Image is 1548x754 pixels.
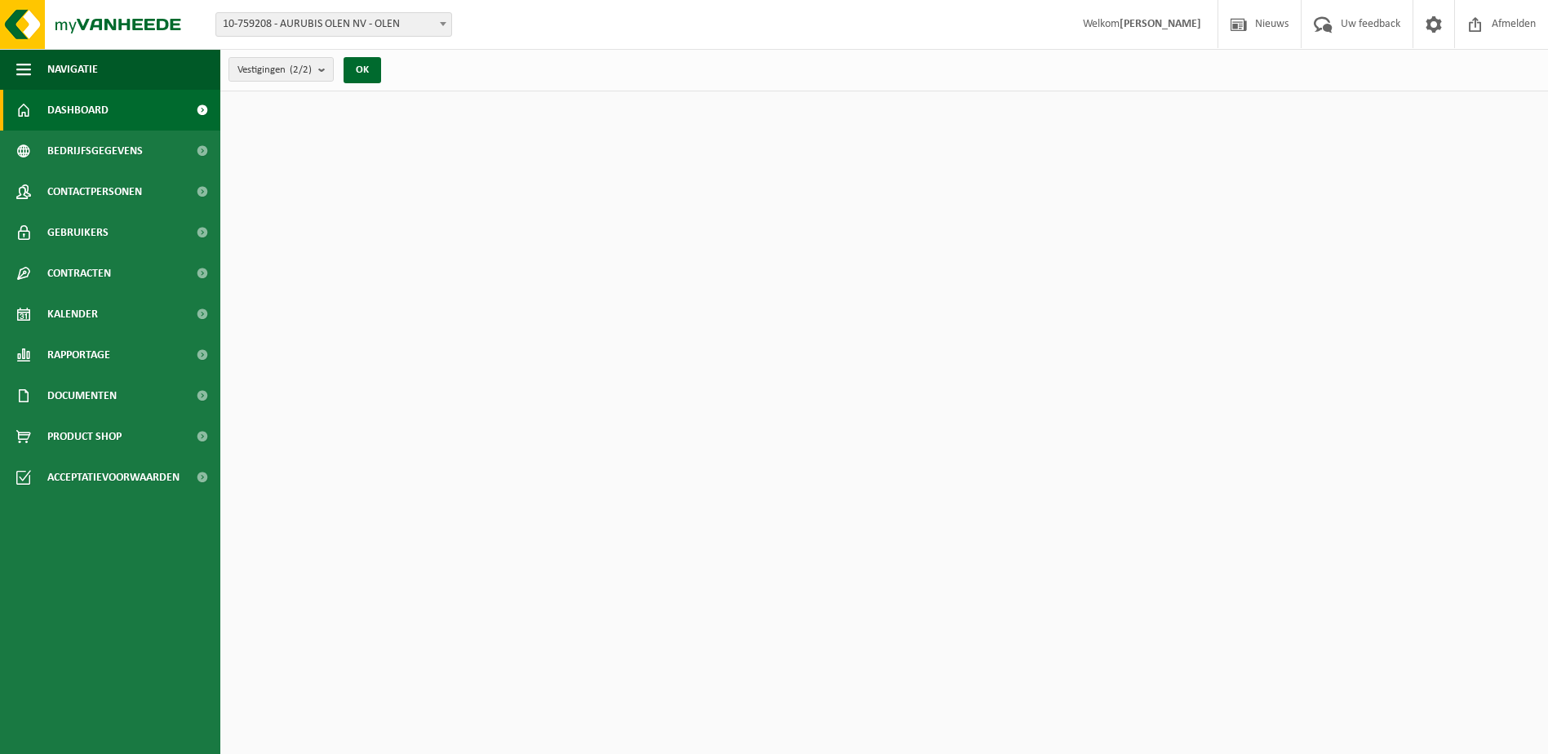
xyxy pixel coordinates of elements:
[47,253,111,294] span: Contracten
[47,171,142,212] span: Contactpersonen
[8,718,273,754] iframe: chat widget
[47,49,98,90] span: Navigatie
[47,131,143,171] span: Bedrijfsgegevens
[47,457,180,498] span: Acceptatievoorwaarden
[47,90,109,131] span: Dashboard
[47,335,110,375] span: Rapportage
[237,58,312,82] span: Vestigingen
[47,294,98,335] span: Kalender
[290,64,312,75] count: (2/2)
[1120,18,1201,30] strong: [PERSON_NAME]
[215,12,452,37] span: 10-759208 - AURUBIS OLEN NV - OLEN
[47,416,122,457] span: Product Shop
[344,57,381,83] button: OK
[228,57,334,82] button: Vestigingen(2/2)
[47,212,109,253] span: Gebruikers
[47,375,117,416] span: Documenten
[216,13,451,36] span: 10-759208 - AURUBIS OLEN NV - OLEN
